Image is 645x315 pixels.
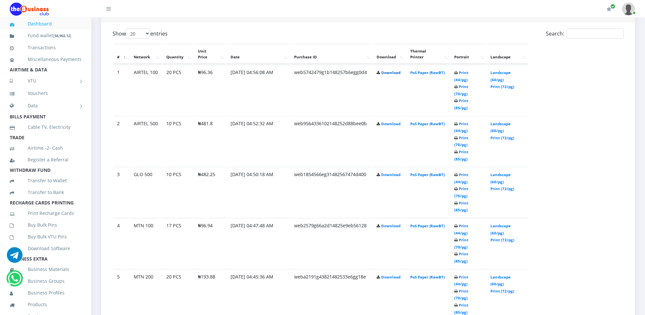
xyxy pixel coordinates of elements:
td: web1854566eg31482567474d400 [290,167,372,217]
td: GLO 500 [130,167,162,217]
a: Print (85/pg) [455,98,469,111]
a: Register a Referral [10,152,82,167]
td: ₦96.36 [194,65,226,115]
a: PoS Paper (RawBT) [410,172,445,177]
a: Print (85/pg) [455,150,469,162]
a: Print (85/pg) [455,201,469,213]
a: Business Materials [10,262,82,277]
a: Print (72/pg) [491,187,515,191]
th: Purchase ID: activate to sort column ascending [290,44,372,64]
a: Print (44/pg) [455,224,469,236]
td: 17 PCS [162,218,193,269]
label: Search: [546,29,624,39]
img: Logo [10,3,49,16]
a: Print (44/pg) [455,122,469,134]
td: 3 [113,167,129,217]
a: Download [381,70,400,75]
a: Print (70/pg) [455,136,469,148]
td: web2579g66a2d14825e9eb56128 [290,218,372,269]
td: ₦96.94 [194,218,226,269]
a: Buy Bulk VTU Pins [10,229,82,244]
a: Fund wallet[58,902.12] [10,28,82,43]
th: Portrait: activate to sort column ascending [451,44,486,64]
i: Renew/Upgrade Subscription [607,7,612,12]
td: 2 [113,116,129,167]
td: 1 [113,65,129,115]
a: Transfer to Wallet [10,173,82,188]
a: Print (72/pg) [491,84,515,89]
a: Download [381,122,400,127]
td: web9564336102148252d88bee0b [290,116,372,167]
td: [DATE] 04:52:32 AM [227,116,290,167]
a: Print (44/pg) [455,275,469,287]
input: Search: [567,29,624,39]
a: Print (72/pg) [491,238,515,243]
a: Download [381,275,400,280]
a: Print (44/pg) [455,172,469,185]
a: Miscellaneous Payments [10,52,82,67]
a: Landscape (60/pg) [491,172,511,185]
a: Transfer to Bank [10,185,82,200]
a: Landscape (60/pg) [491,275,511,287]
a: PoS Paper (RawBT) [410,122,445,127]
th: Download: activate to sort column ascending [373,44,406,64]
th: Thermal Printer: activate to sort column ascending [406,44,450,64]
th: Date: activate to sort column ascending [227,44,290,64]
a: Products [10,297,82,312]
a: VTU [10,73,82,89]
a: Cable TV, Electricity [10,120,82,135]
a: Landscape (60/pg) [491,224,511,236]
a: Print (72/pg) [491,289,515,294]
a: Print (70/pg) [455,289,469,301]
a: Vouchers [10,86,82,101]
a: Print (70/pg) [455,238,469,250]
a: Download Software [10,241,82,256]
a: Dashboard [10,16,82,31]
img: User [622,3,635,15]
td: ₦482.25 [194,167,226,217]
td: AIRTEL 100 [130,65,162,115]
a: PoS Paper (RawBT) [410,224,445,229]
td: 10 PCS [162,116,193,167]
th: Unit Price: activate to sort column ascending [194,44,226,64]
td: web5742479g1b148257b6egg0d4 [290,65,372,115]
a: Download [381,172,400,177]
a: Print (70/pg) [455,187,469,199]
a: Print (72/pg) [491,136,515,141]
a: PoS Paper (RawBT) [410,275,445,280]
td: [DATE] 04:56:08 AM [227,65,290,115]
a: Landscape (60/pg) [491,122,511,134]
a: Print (85/pg) [455,252,469,264]
th: Landscape: activate to sort column ascending [487,44,528,64]
th: Network: activate to sort column ascending [130,44,162,64]
th: Quantity: activate to sort column ascending [162,44,193,64]
select: Showentries [126,29,150,39]
a: Print (70/pg) [455,84,469,97]
td: 4 [113,218,129,269]
a: Buy Bulk Pins [10,217,82,232]
label: Show entries [112,29,168,39]
a: Airtime -2- Cash [10,141,82,156]
a: Business Profiles [10,285,82,300]
td: ₦481.8 [194,116,226,167]
a: Chat for support [7,252,22,263]
td: MTN 100 [130,218,162,269]
a: Chat for support [8,276,21,286]
td: 10 PCS [162,167,193,217]
a: Print (44/pg) [455,70,469,82]
td: 20 PCS [162,65,193,115]
a: Business Groups [10,274,82,289]
th: #: activate to sort column descending [113,44,129,64]
td: [DATE] 04:47:48 AM [227,218,290,269]
a: Print Recharge Cards [10,206,82,221]
a: PoS Paper (RawBT) [410,70,445,75]
td: AIRTEL 500 [130,116,162,167]
td: [DATE] 04:50:18 AM [227,167,290,217]
a: Print (85/pg) [455,303,469,315]
small: [ ] [53,33,71,38]
a: Transactions [10,40,82,55]
a: Download [381,224,400,229]
span: Renew/Upgrade Subscription [611,4,616,9]
a: Data [10,97,82,114]
b: 58,902.12 [54,33,70,38]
